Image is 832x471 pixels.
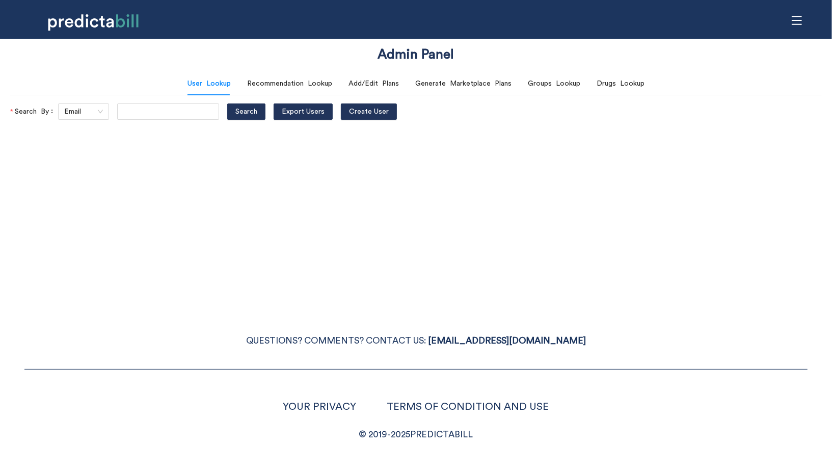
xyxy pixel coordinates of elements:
span: menu [787,11,807,30]
a: TERMS OF CONDITION AND USE [387,402,549,412]
div: Add/Edit Plans [348,78,399,89]
span: Create User [349,106,389,117]
p: QUESTIONS? COMMENTS? CONTACT US: [24,333,808,349]
span: Export Users [282,106,325,117]
button: Create User [341,103,397,120]
div: Drugs Lookup [597,78,645,89]
label: Search By [10,103,58,120]
div: Groups Lookup [528,78,580,89]
div: Generate Marketplace Plans [415,78,512,89]
span: Email [64,104,103,119]
div: Recommendation Lookup [247,78,332,89]
button: Search [227,103,265,120]
a: YOUR PRIVACY [283,402,357,412]
h1: Admin Panel [378,45,454,64]
div: User Lookup [187,78,231,89]
a: [EMAIL_ADDRESS][DOMAIN_NAME] [428,336,586,345]
button: Export Users [274,103,333,120]
p: © 2019- 2025 PREDICTABILL [24,427,808,442]
span: Search [235,106,257,117]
